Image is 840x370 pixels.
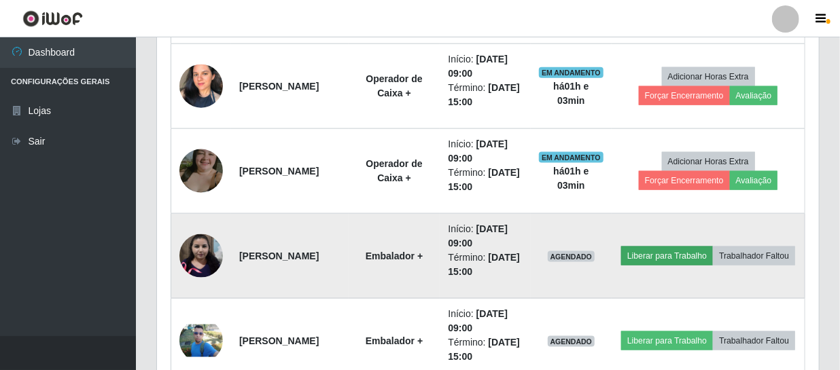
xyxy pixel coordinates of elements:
[639,171,730,190] button: Forçar Encerramento
[539,67,603,78] span: EM ANDAMENTO
[662,67,755,86] button: Adicionar Horas Extra
[662,152,755,171] button: Adicionar Horas Extra
[448,52,522,81] li: Início:
[448,54,508,79] time: [DATE] 09:00
[553,166,589,191] strong: há 01 h e 03 min
[448,138,508,164] time: [DATE] 09:00
[553,81,589,106] strong: há 01 h e 03 min
[448,81,522,109] li: Término:
[179,234,223,278] img: 1725571179961.jpeg
[239,335,319,346] strong: [PERSON_NAME]
[548,251,595,262] span: AGENDADO
[448,251,522,279] li: Término:
[239,166,319,177] strong: [PERSON_NAME]
[539,152,603,163] span: EM ANDAMENTO
[239,81,319,92] strong: [PERSON_NAME]
[366,73,422,98] strong: Operador de Caixa +
[448,308,508,333] time: [DATE] 09:00
[448,222,522,251] li: Início:
[639,86,730,105] button: Forçar Encerramento
[548,336,595,347] span: AGENDADO
[179,325,223,357] img: 1742358454044.jpeg
[448,223,508,248] time: [DATE] 09:00
[366,251,423,261] strong: Embalador +
[22,10,83,27] img: CoreUI Logo
[448,166,522,194] li: Término:
[448,307,522,335] li: Início:
[366,158,422,183] strong: Operador de Caixa +
[621,331,713,350] button: Liberar para Trabalho
[366,335,423,346] strong: Embalador +
[239,251,319,261] strong: [PERSON_NAME]
[713,246,795,265] button: Trabalhador Faltou
[730,86,778,105] button: Avaliação
[448,335,522,364] li: Término:
[448,137,522,166] li: Início:
[713,331,795,350] button: Trabalhador Faltou
[621,246,713,265] button: Liberar para Trabalho
[179,56,223,117] img: 1733585220712.jpeg
[179,132,223,210] img: 1737811794614.jpeg
[730,171,778,190] button: Avaliação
